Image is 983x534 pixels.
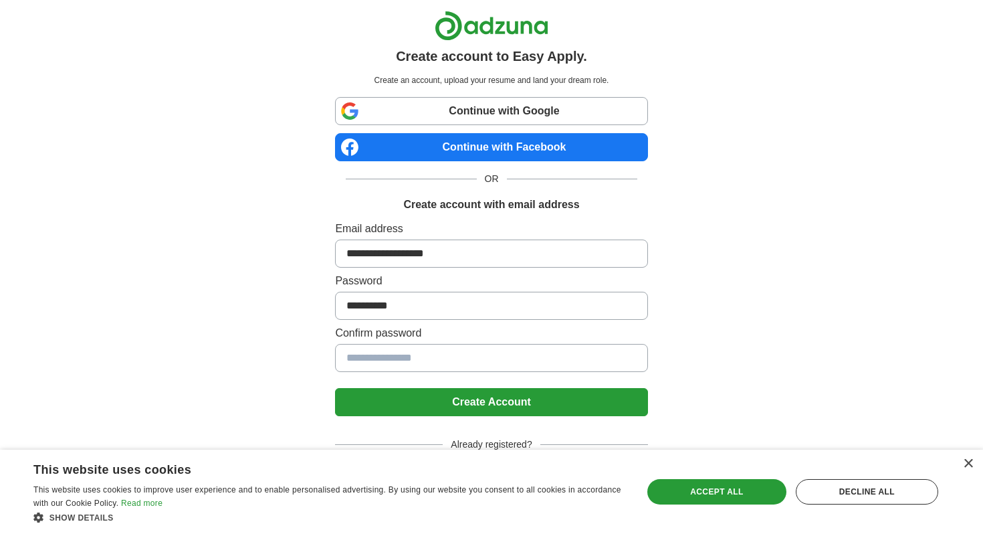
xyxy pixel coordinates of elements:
[33,485,621,508] span: This website uses cookies to improve user experience and to enable personalised advertising. By u...
[796,479,938,505] div: Decline all
[647,479,786,505] div: Accept all
[335,273,647,289] label: Password
[443,438,540,452] span: Already registered?
[396,46,587,66] h1: Create account to Easy Apply.
[49,513,114,523] span: Show details
[121,499,162,508] a: Read more, opens a new window
[963,459,973,469] div: Close
[335,97,647,125] a: Continue with Google
[335,388,647,416] button: Create Account
[335,325,647,341] label: Confirm password
[335,221,647,237] label: Email address
[403,197,579,213] h1: Create account with email address
[335,133,647,161] a: Continue with Facebook
[477,172,507,186] span: OR
[435,11,548,41] img: Adzuna logo
[33,458,591,478] div: This website uses cookies
[338,74,645,86] p: Create an account, upload your resume and land your dream role.
[33,511,625,524] div: Show details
